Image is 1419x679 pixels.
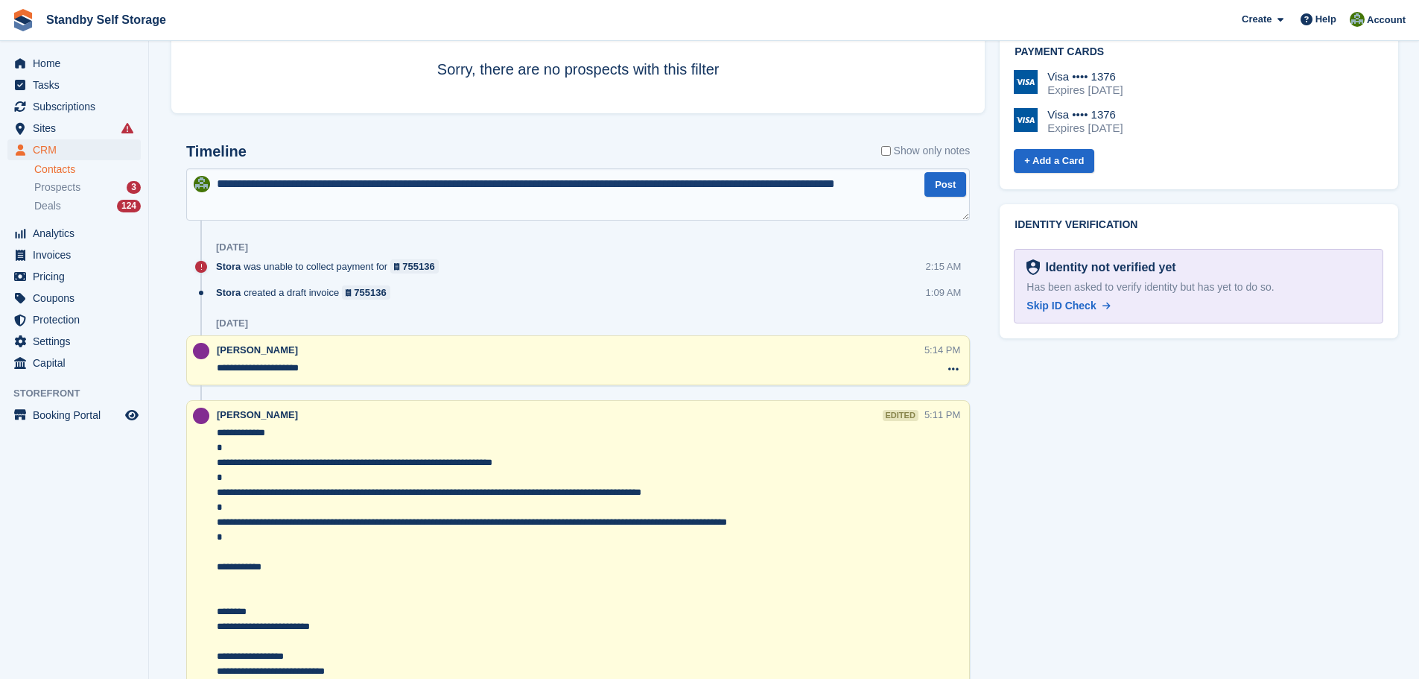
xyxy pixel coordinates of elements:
[1026,259,1039,276] img: Identity Verification Ready
[402,259,434,274] div: 755136
[121,122,133,134] i: Smart entry sync failures have occurred
[216,285,398,300] div: created a draft invoice
[216,285,241,300] span: Stora
[926,285,962,300] div: 1:09 AM
[924,343,960,357] div: 5:14 PM
[216,259,241,274] span: Stora
[216,318,248,329] div: [DATE]
[1014,149,1094,174] a: + Add a Card
[193,408,209,424] img: Sue Ford
[390,259,439,274] a: 755136
[1026,300,1096,312] span: Skip ID Check
[7,405,141,426] a: menu
[34,180,141,195] a: Prospects 3
[1015,46,1383,58] h2: Payment cards
[216,241,248,253] div: [DATE]
[7,266,141,287] a: menu
[12,9,34,31] img: stora-icon-8386f47178a22dfd0bd8f6a31ec36ba5ce8667c1dd55bd0f319d3a0aa187defe.svg
[34,180,80,195] span: Prospects
[881,143,971,159] label: Show only notes
[33,266,122,287] span: Pricing
[1367,13,1406,28] span: Account
[1026,298,1110,314] a: Skip ID Check
[7,53,141,74] a: menu
[924,408,960,422] div: 5:11 PM
[117,200,141,212] div: 124
[1047,83,1123,97] div: Expires [DATE]
[33,96,122,117] span: Subscriptions
[1047,108,1123,121] div: Visa •••• 1376
[7,331,141,352] a: menu
[7,96,141,117] a: menu
[1047,121,1123,135] div: Expires [DATE]
[1350,12,1365,27] img: Steve Hambridge
[7,244,141,265] a: menu
[217,409,298,420] span: [PERSON_NAME]
[193,343,209,359] img: Sue Ford
[34,199,61,213] span: Deals
[33,331,122,352] span: Settings
[13,386,148,401] span: Storefront
[7,309,141,330] a: menu
[33,244,122,265] span: Invoices
[883,410,918,421] div: edited
[33,223,122,244] span: Analytics
[1014,108,1038,132] img: Visa Logo
[186,143,247,160] h2: Timeline
[33,288,122,309] span: Coupons
[354,285,386,300] div: 755136
[40,7,172,32] a: Standby Self Storage
[33,405,122,426] span: Booking Portal
[7,353,141,373] a: menu
[33,75,122,95] span: Tasks
[33,53,122,74] span: Home
[123,406,141,424] a: Preview store
[194,176,210,192] img: Steve Hambridge
[342,285,390,300] a: 755136
[127,181,141,194] div: 3
[1040,259,1176,277] div: Identity not verified yet
[1047,70,1123,83] div: Visa •••• 1376
[33,353,122,373] span: Capital
[34,198,141,214] a: Deals 124
[216,259,446,274] div: was unable to collect payment for
[1014,70,1038,94] img: Visa Logo
[33,139,122,160] span: CRM
[33,309,122,330] span: Protection
[7,139,141,160] a: menu
[1242,12,1272,27] span: Create
[7,118,141,139] a: menu
[7,223,141,244] a: menu
[924,172,966,197] button: Post
[926,259,962,274] div: 2:15 AM
[33,118,122,139] span: Sites
[1026,280,1371,295] div: Has been asked to verify identity but has yet to do so.
[217,344,298,356] span: [PERSON_NAME]
[881,143,891,159] input: Show only notes
[7,75,141,95] a: menu
[1015,219,1383,231] h2: Identity verification
[7,288,141,309] a: menu
[34,162,141,177] a: Contacts
[437,61,720,78] span: Sorry, there are no prospects with this filter
[1315,12,1336,27] span: Help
